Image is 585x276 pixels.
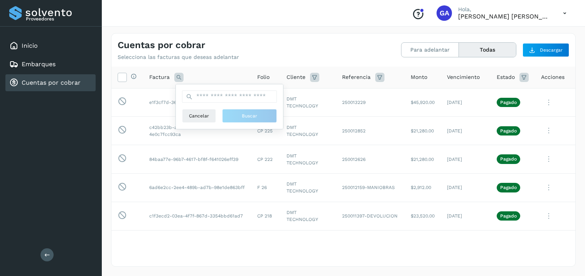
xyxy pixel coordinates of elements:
[143,88,251,117] td: e1f3cf7d-3602-4387-a391-cbd375935e43
[280,173,335,202] td: DMT TECHNOLOGY
[447,73,480,81] span: Vencimiento
[405,145,441,174] td: $21,280.00
[459,43,516,57] button: Todas
[336,230,405,259] td: 250012399
[5,37,96,54] div: Inicio
[143,117,251,145] td: c42bb23b-a956-4da0-b669-4e0c7fcc93ca
[540,47,563,54] span: Descargar
[405,88,441,117] td: $45,920.00
[118,40,205,51] h4: Cuentas por cobrar
[118,54,239,60] p: Selecciona las facturas que deseas adelantar
[143,145,251,174] td: 84baa77e-96b7-4617-bf8f-f641026eff39
[405,230,441,259] td: $17,920.00
[458,13,551,20] p: GABRIELA ARENAS DELGADILLO
[336,145,405,174] td: 250012626
[405,173,441,202] td: $2,912.00
[336,117,405,145] td: 250012852
[280,88,335,117] td: DMT TECHNOLOGY
[257,73,270,81] span: Folio
[22,79,81,86] a: Cuentas por cobrar
[497,73,515,81] span: Estado
[143,230,251,259] td: 6a30619d-d0e7-4afb-b51d-c73400ddefc3
[500,100,517,105] p: Pagado
[280,202,335,230] td: DMT TECHNOLOGY
[149,73,170,81] span: Factura
[280,230,335,259] td: DMT TECHNOLOGY
[441,88,491,117] td: [DATE]
[500,185,517,190] p: Pagado
[441,117,491,145] td: [DATE]
[143,202,251,230] td: c1f3ecd2-03ea-4f7f-867d-3354bbd61ad7
[143,173,251,202] td: 6ad6e2cc-2ee4-489b-ad7b-98e1de863bff
[541,73,565,81] span: Acciones
[336,202,405,230] td: 250011397-DEVOLUCION
[280,145,335,174] td: DMT TECHNOLOGY
[500,156,517,162] p: Pagado
[458,6,551,13] p: Hola,
[411,73,427,81] span: Monto
[251,202,280,230] td: CP 218
[523,43,569,57] button: Descargar
[441,173,491,202] td: [DATE]
[401,43,459,57] button: Para adelantar
[336,173,405,202] td: 250012159-MANIOBRAS
[22,60,56,68] a: Embarques
[22,42,38,49] a: Inicio
[251,145,280,174] td: CP 222
[500,128,517,134] p: Pagado
[441,145,491,174] td: [DATE]
[5,74,96,91] div: Cuentas por cobrar
[251,173,280,202] td: F 26
[251,117,280,145] td: CP 225
[5,56,96,73] div: Embarques
[405,202,441,230] td: $23,520.00
[336,88,405,117] td: 250013229
[441,230,491,259] td: [DATE]
[405,117,441,145] td: $21,280.00
[287,73,305,81] span: Cliente
[342,73,371,81] span: Referencia
[441,202,491,230] td: [DATE]
[280,117,335,145] td: DMT TECHNOLOGY
[26,16,93,22] p: Proveedores
[251,230,280,259] td: CP 217
[500,213,517,219] p: Pagado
